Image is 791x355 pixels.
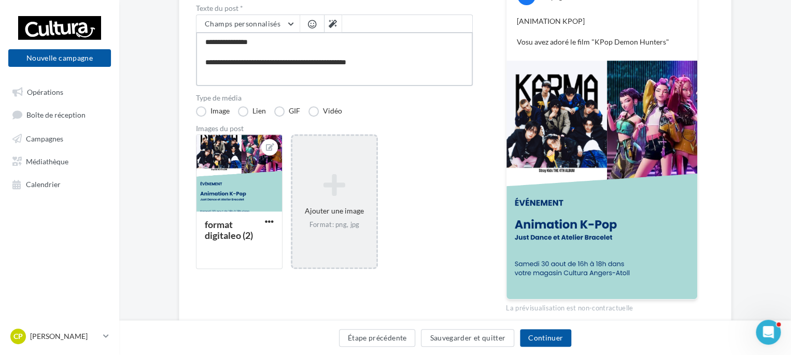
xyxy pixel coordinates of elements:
[26,134,63,143] span: Campagnes
[339,329,416,347] button: Étape précédente
[517,16,687,47] p: [ANIMATION KPOP] Vosu avez adoré le film "KPop Demon Hunters"
[205,219,253,241] div: format digitaleo (2)
[8,49,111,67] button: Nouvelle campagne
[6,129,113,147] a: Campagnes
[30,331,99,342] p: [PERSON_NAME]
[196,106,230,117] label: Image
[238,106,266,117] label: Lien
[27,87,63,96] span: Opérations
[421,329,514,347] button: Sauvegarder et quitter
[6,82,113,101] a: Opérations
[8,326,111,346] a: CP [PERSON_NAME]
[205,19,280,28] span: Champs personnalisés
[196,5,473,12] label: Texte du post *
[506,300,698,313] div: La prévisualisation est non-contractuelle
[274,106,300,117] label: GIF
[13,331,23,342] span: CP
[6,151,113,170] a: Médiathèque
[6,105,113,124] a: Boîte de réception
[26,110,86,119] span: Boîte de réception
[26,157,68,165] span: Médiathèque
[196,125,473,132] div: Images du post
[196,15,300,33] button: Champs personnalisés
[6,174,113,193] a: Calendrier
[756,320,781,345] iframe: Intercom live chat
[308,106,342,117] label: Vidéo
[26,180,61,189] span: Calendrier
[196,94,473,102] label: Type de média
[520,329,571,347] button: Continuer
